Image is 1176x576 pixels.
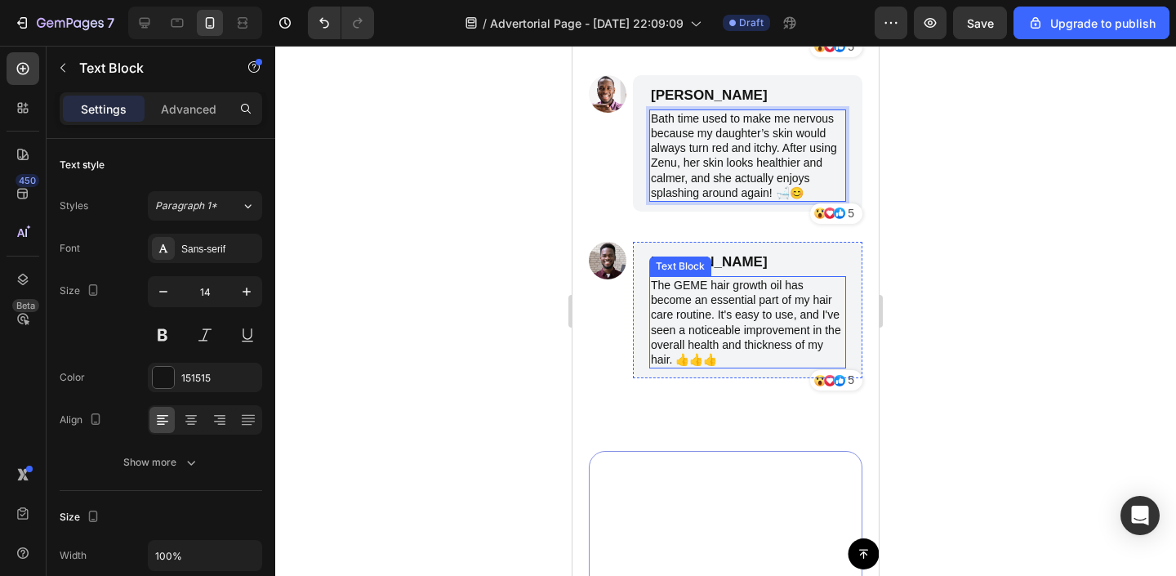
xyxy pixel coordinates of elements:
input: Auto [149,541,261,570]
span: / [483,15,487,32]
p: Advanced [161,100,216,118]
button: Save [953,7,1007,39]
p: [PERSON_NAME] [78,208,272,225]
button: Paragraph 1* [148,191,262,221]
span: Advertorial Page - [DATE] 22:09:09 [490,15,684,32]
div: Upgrade to publish [1027,15,1156,32]
div: Color [60,370,85,385]
p: Bath time used to make me nervous because my daughter’s skin would always turn red and itchy. Aft... [78,65,272,154]
span: Save [967,16,994,30]
p: 5 [275,159,282,176]
div: Text style [60,158,105,172]
p: 7 [107,13,114,33]
p: The GEME hair growth oil has become an essential part of my hair care routine. It's easy to use, ... [78,232,272,321]
p: Settings [81,100,127,118]
div: Undo/Redo [308,7,374,39]
div: Show more [123,454,199,471]
div: Styles [60,199,88,213]
div: Text Block [80,213,136,228]
img: gempages_586075390376674139-951df464-bf84-4c22-be27-682b8d59030d.png [16,196,54,234]
div: Rich Text Editor. Editing area: main [77,64,274,156]
div: 450 [16,174,39,187]
div: Beta [12,299,39,312]
div: Align [60,409,105,431]
div: Width [60,548,87,563]
div: Font [60,241,80,256]
div: Open Intercom Messenger [1120,496,1160,535]
p: Text Block [79,58,218,78]
div: Size [60,280,103,302]
div: 151515 [181,371,258,386]
div: Sans-serif [181,242,258,257]
div: Size [60,507,103,529]
button: Upgrade to publish [1013,7,1169,39]
p: 5 [275,326,282,343]
button: Show more [60,448,262,477]
span: Paragraph 1* [155,199,217,213]
iframe: Design area [572,46,879,576]
button: 7 [7,7,122,39]
img: gempages_586075390376674139-8580bf98-dac4-42f8-a629-a6100d74e0dc.png [16,29,54,67]
span: Draft [739,16,764,30]
p: [PERSON_NAME] [78,41,272,59]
